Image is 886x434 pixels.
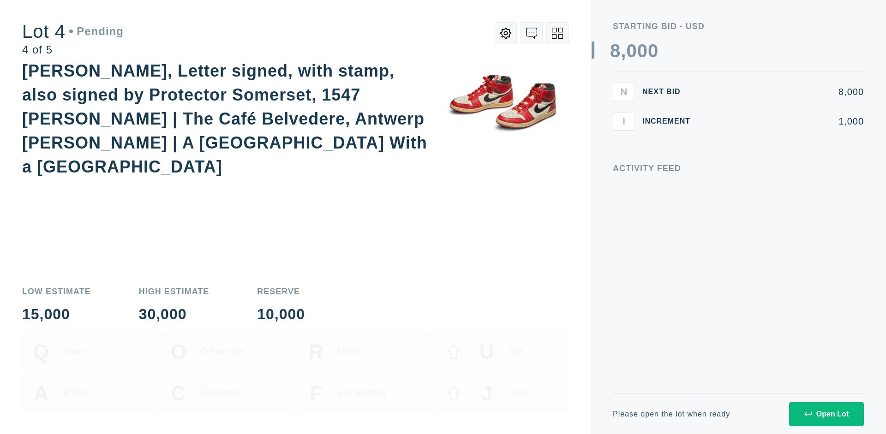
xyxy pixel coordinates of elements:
div: 0 [626,42,637,60]
div: 10,000 [257,307,305,321]
div: High Estimate [139,287,210,296]
div: [PERSON_NAME], Letter signed, with stamp, also signed by Protector Somerset, 1547 [PERSON_NAME] |... [22,61,427,176]
div: 0 [648,42,659,60]
div: Starting Bid - USD [613,22,864,30]
div: 4 of 5 [22,44,124,55]
button: N [613,83,635,101]
div: , [621,42,626,226]
div: Reserve [257,287,305,296]
div: Lot 4 [22,22,124,41]
div: Please open the lot when ready [613,410,730,418]
div: Activity Feed [613,164,864,172]
div: Low Estimate [22,287,91,296]
div: Pending [69,26,124,37]
div: Increment [642,118,698,125]
div: 1,000 [705,117,864,126]
div: 30,000 [139,307,210,321]
span: N [621,86,627,97]
div: 8,000 [705,87,864,96]
div: 8 [610,42,621,60]
div: 0 [637,42,648,60]
span: I [623,116,625,126]
div: 15,000 [22,307,91,321]
div: Open Lot [804,410,849,418]
div: Next Bid [642,88,698,95]
button: Open Lot [789,402,864,426]
button: I [613,112,635,131]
